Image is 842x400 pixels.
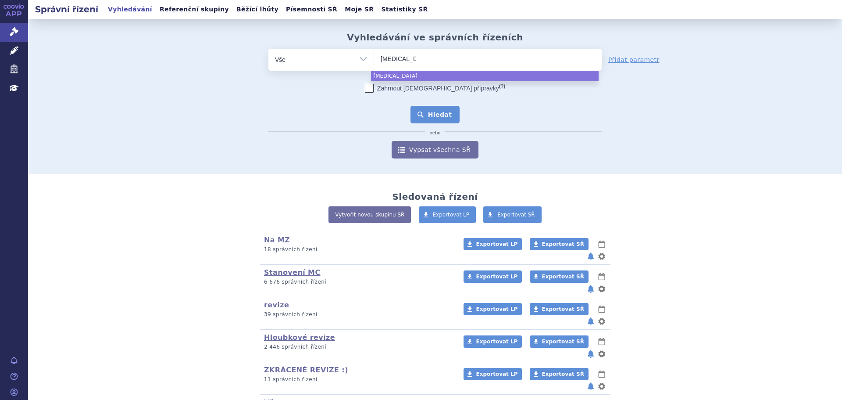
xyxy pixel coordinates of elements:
[542,241,584,247] span: Exportovat SŘ
[542,339,584,345] span: Exportovat SŘ
[264,236,290,244] a: Na MZ
[425,130,445,136] i: nebo
[530,303,589,315] a: Exportovat SŘ
[28,3,105,15] h2: Správní řízení
[597,369,606,379] button: lhůty
[410,106,460,123] button: Hledat
[283,4,340,15] a: Písemnosti SŘ
[476,241,517,247] span: Exportovat LP
[264,246,452,253] p: 18 správních řízení
[597,349,606,359] button: nastavení
[476,274,517,280] span: Exportovat LP
[264,333,335,342] a: Hloubkové revize
[328,206,411,223] a: Vytvořit novou skupinu SŘ
[392,141,478,159] a: Vypsat všechna SŘ
[476,306,517,312] span: Exportovat LP
[586,251,595,262] button: notifikace
[586,381,595,392] button: notifikace
[392,191,478,202] h2: Sledovaná řízení
[597,381,606,392] button: nastavení
[347,32,523,43] h2: Vyhledávání ve správních řízeních
[597,251,606,262] button: nastavení
[597,284,606,294] button: nastavení
[530,335,589,348] a: Exportovat SŘ
[378,4,430,15] a: Statistiky SŘ
[542,371,584,377] span: Exportovat SŘ
[264,278,452,286] p: 6 676 správních řízení
[586,349,595,359] button: notifikace
[597,316,606,327] button: nastavení
[264,301,289,309] a: revize
[234,4,281,15] a: Běžící lhůty
[476,339,517,345] span: Exportovat LP
[264,311,452,318] p: 39 správních řízení
[530,270,589,283] a: Exportovat SŘ
[483,206,542,223] a: Exportovat SŘ
[464,270,522,283] a: Exportovat LP
[433,212,470,218] span: Exportovat LP
[264,376,452,383] p: 11 správních řízení
[342,4,376,15] a: Moje SŘ
[530,238,589,250] a: Exportovat SŘ
[497,212,535,218] span: Exportovat SŘ
[264,366,348,374] a: ZKRÁCENÉ REVIZE :)
[597,271,606,282] button: lhůty
[476,371,517,377] span: Exportovat LP
[499,83,505,89] abbr: (?)
[597,336,606,347] button: lhůty
[530,368,589,380] a: Exportovat SŘ
[365,84,505,93] label: Zahrnout [DEMOGRAPHIC_DATA] přípravky
[597,239,606,249] button: lhůty
[542,274,584,280] span: Exportovat SŘ
[419,206,476,223] a: Exportovat LP
[597,304,606,314] button: lhůty
[542,306,584,312] span: Exportovat SŘ
[464,335,522,348] a: Exportovat LP
[586,284,595,294] button: notifikace
[608,55,660,64] a: Přidat parametr
[371,71,599,81] li: [MEDICAL_DATA]
[264,268,321,277] a: Stanovení MC
[105,4,155,15] a: Vyhledávání
[464,238,522,250] a: Exportovat LP
[157,4,232,15] a: Referenční skupiny
[464,303,522,315] a: Exportovat LP
[264,343,452,351] p: 2 446 správních řízení
[464,368,522,380] a: Exportovat LP
[586,316,595,327] button: notifikace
